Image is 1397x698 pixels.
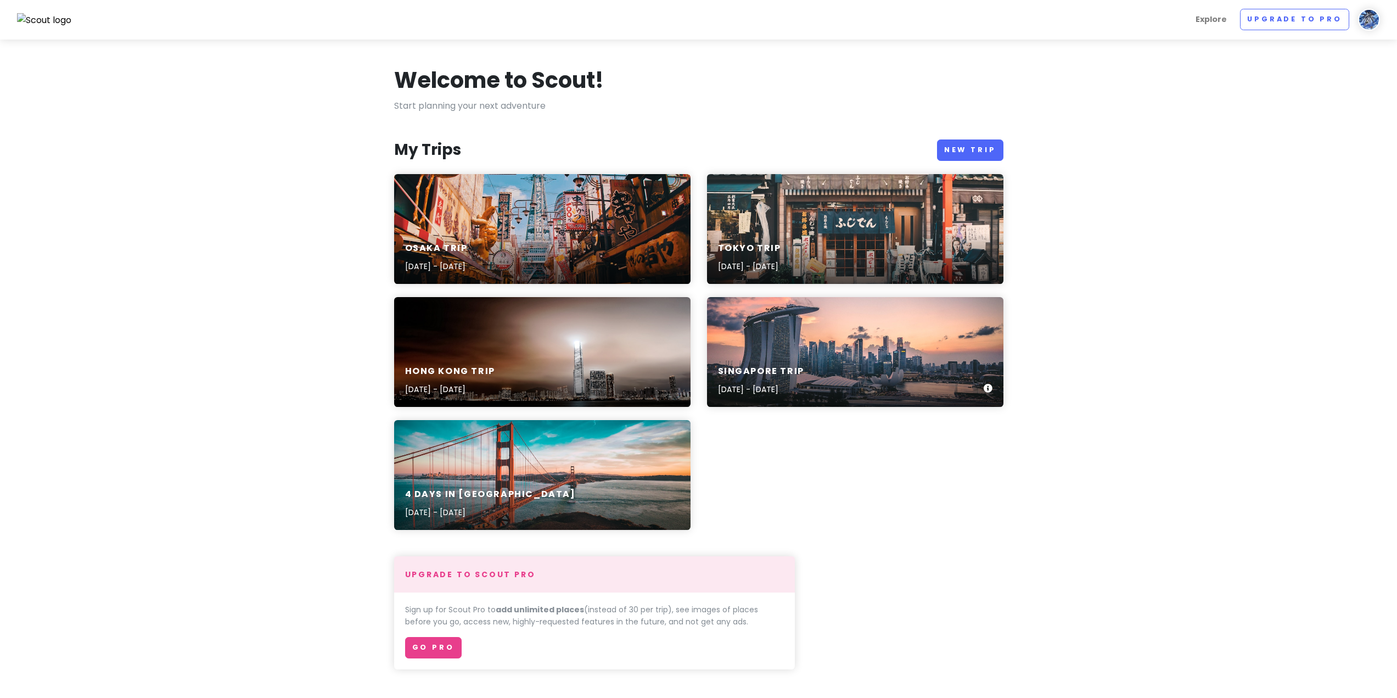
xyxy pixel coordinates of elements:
[718,260,781,272] p: [DATE] - [DATE]
[1358,9,1380,31] img: User profile
[405,489,576,500] h6: 4 Days in [GEOGRAPHIC_DATA]
[394,66,604,94] h1: Welcome to Scout!
[405,604,784,628] p: Sign up for Scout Pro to (instead of 30 per trip), see images of places before you go, access new...
[405,260,468,272] p: [DATE] - [DATE]
[405,243,468,254] h6: Osaka Trip
[394,99,1003,113] p: Start planning your next adventure
[394,140,461,160] h3: My Trips
[394,420,691,530] a: 4 Days in [GEOGRAPHIC_DATA][DATE] - [DATE]
[937,139,1003,161] a: New Trip
[394,297,691,407] a: city skyline near body of water during nighttimneHong Kong Trip[DATE] - [DATE]
[718,383,804,395] p: [DATE] - [DATE]
[405,366,495,377] h6: Hong Kong Trip
[707,297,1003,407] a: a large body of water with a city in the backgroundSingapore Trip[DATE] - [DATE]
[405,506,576,518] p: [DATE] - [DATE]
[707,174,1003,284] a: three bicycles parked in front of buildingTokyo Trip[DATE] - [DATE]
[718,243,781,254] h6: Tokyo Trip
[405,569,784,579] h4: Upgrade to Scout Pro
[405,637,462,658] a: Go Pro
[17,13,72,27] img: Scout logo
[394,174,691,284] a: people walking on street during daytimeOsaka Trip[DATE] - [DATE]
[1240,9,1349,30] a: Upgrade to Pro
[405,383,495,395] p: [DATE] - [DATE]
[496,604,584,615] strong: add unlimited places
[1191,9,1231,30] a: Explore
[718,366,804,377] h6: Singapore Trip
